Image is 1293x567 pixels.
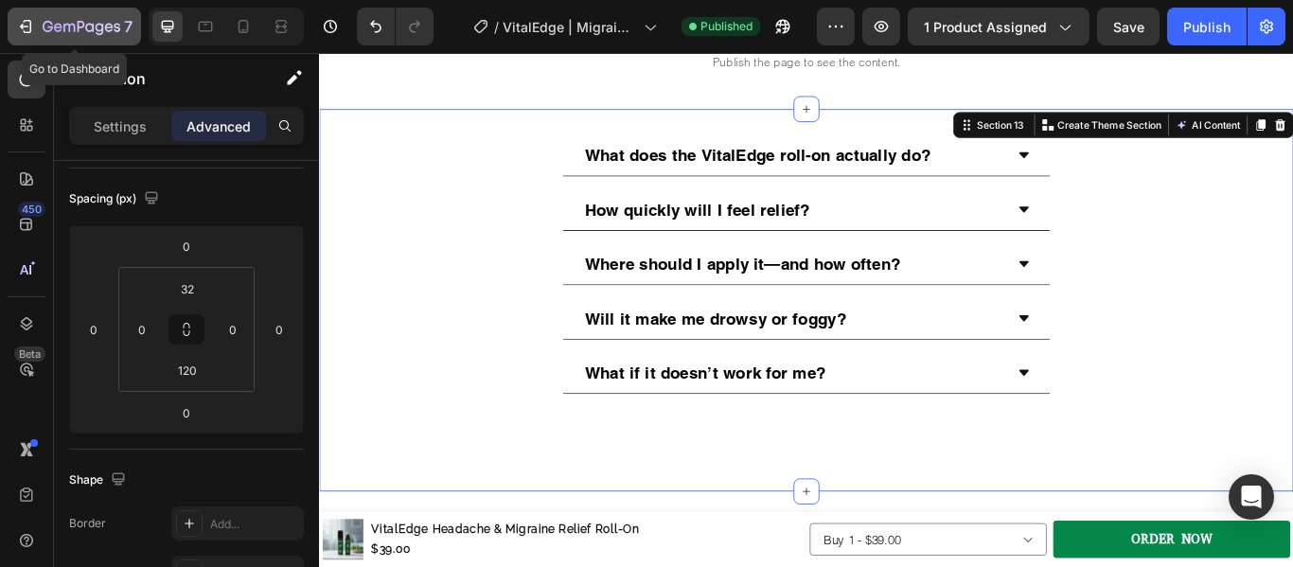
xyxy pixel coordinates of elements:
[92,67,247,90] p: Section
[310,235,678,257] strong: Where should I apply it—and how often?
[762,76,825,93] div: Section 13
[503,17,636,37] span: VitalEdge | Migraine Relief Roll-On
[908,8,1089,45] button: 1 product assigned
[310,171,572,194] strong: How quickly will I feel relief?
[18,202,45,217] div: 450
[8,8,141,45] button: 7
[168,275,206,303] input: 2xl
[69,515,106,532] div: Border
[14,346,45,362] div: Beta
[168,356,206,384] input: 120px
[128,315,156,344] input: 0px
[59,543,375,567] h1: VitalEdge Headache & Migraine Relief Roll-On
[924,17,1047,37] span: 1 product assigned
[168,232,205,260] input: 0
[186,116,251,136] p: Advanced
[994,73,1077,96] button: AI Content
[1167,8,1247,45] button: Publish
[124,15,133,38] p: 7
[494,17,499,37] span: /
[94,116,147,136] p: Settings
[219,315,247,344] input: 0px
[1229,474,1274,520] div: Open Intercom Messenger
[1097,8,1160,45] button: Save
[310,108,713,131] strong: What does the VitalEdge roll-on actually do?
[210,516,299,533] div: Add...
[310,362,591,384] strong: What if it doesn’t work for me?
[1113,19,1144,35] span: Save
[319,53,1293,567] iframe: Design area
[168,399,205,427] input: 0
[700,18,753,35] span: Published
[1183,17,1231,37] div: Publish
[265,315,293,344] input: 0
[69,468,130,493] div: Shape
[860,76,982,93] p: Create Theme Section
[69,186,163,212] div: Spacing (px)
[357,8,434,45] div: Undo/Redo
[310,298,614,321] strong: Will it make me drowsy or foggy?
[80,315,108,344] input: 0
